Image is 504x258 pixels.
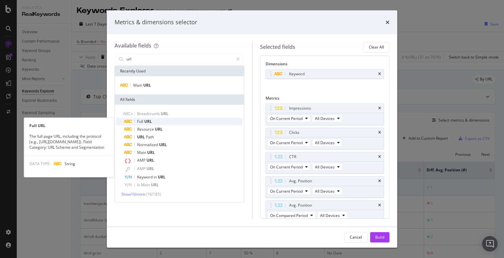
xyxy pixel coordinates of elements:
div: times [386,18,389,27]
button: All Devices [312,187,343,195]
div: Recently Used [115,66,244,76]
span: Main [137,150,147,155]
span: All Devices [320,213,340,218]
span: On Compared Period [270,213,308,218]
div: times [378,155,381,159]
button: All Devices [312,163,343,171]
button: Clear All [363,42,389,52]
button: On Current Period [267,139,311,146]
div: ImpressionstimesOn Current PeriodAll Devices [266,103,384,125]
div: Keyword [289,71,305,77]
span: All Devices [315,164,335,170]
span: All Devices [315,116,335,121]
div: Metrics & dimensions selector [115,18,197,27]
span: URL [144,119,152,124]
div: times [378,179,381,183]
span: On Current Period [270,164,303,170]
span: URL [161,111,168,116]
span: All Devices [315,140,335,145]
button: All Devices [312,114,343,122]
div: ClickstimesOn Current PeriodAll Devices [266,128,384,149]
div: times [378,106,381,110]
div: CTRtimesOn Current PeriodAll Devices [266,152,384,174]
div: Impressions [289,105,311,112]
button: All Devices [312,139,343,146]
div: Avg. PositiontimesOn Current PeriodAll Devices [266,176,384,198]
span: Normalized [137,142,159,147]
div: Build [375,234,384,240]
span: ( 10 / 185 ) [146,191,161,197]
div: Clicks [289,129,299,136]
span: Path [146,134,154,140]
button: Cancel [344,232,368,242]
span: Resource [137,126,155,132]
span: Show 10 more [121,191,145,197]
span: Main [141,182,151,188]
div: Avg. PositiontimesOn Compared PeriodAll Devices [266,200,384,222]
span: Keyword [137,174,154,180]
span: Main [133,82,143,88]
button: Build [370,232,389,242]
span: URL [151,182,159,188]
div: Avg. Position [289,202,312,209]
span: URL [146,166,154,171]
div: Selected fields [260,43,295,51]
button: On Compared Period [267,211,316,219]
div: times [378,131,381,134]
div: Avg. Position [289,178,312,184]
div: CTR [289,154,296,160]
button: On Current Period [267,163,311,171]
div: The full page URL, including the protocol (e.g., [URL][DOMAIN_NAME]). Field Category: URL Scheme ... [24,134,114,150]
span: URL [137,134,146,140]
div: Available fields [115,42,151,49]
span: URL [159,142,167,147]
span: in [154,174,158,180]
span: URL [155,126,163,132]
span: URL [147,150,155,155]
span: URL [143,82,151,88]
span: Is [137,182,141,188]
div: Metrics [266,95,384,103]
span: URL [146,157,154,163]
div: Dimensions [266,61,384,69]
span: Full [137,119,144,124]
button: On Current Period [267,187,311,195]
button: On Current Period [267,114,311,122]
div: Keywordtimes [266,69,384,79]
span: On Current Period [270,140,303,145]
span: URL [158,174,166,180]
span: Breadcrumb [137,111,161,116]
div: modal [107,10,397,248]
div: All fields [115,94,244,105]
span: On Current Period [270,188,303,194]
div: Cancel [350,234,362,240]
div: times [378,203,381,207]
span: All Devices [315,188,335,194]
input: Search by field name [126,54,233,64]
span: AMP [137,166,146,171]
button: All Devices [317,211,348,219]
div: Clear All [369,44,384,50]
span: On Current Period [270,116,303,121]
div: times [378,72,381,76]
div: Full URL [24,123,114,128]
span: AMP [137,157,146,163]
div: Open Intercom Messenger [482,236,498,252]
